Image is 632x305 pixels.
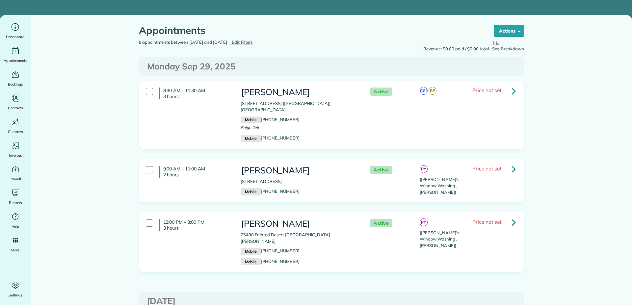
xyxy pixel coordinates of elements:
button: See Breakdown [492,39,524,52]
small: Mobile [241,188,261,195]
a: Edit Filters [230,39,253,45]
a: Mobile[PHONE_NUMBER] [241,189,300,194]
span: Price not set [472,218,501,225]
p: 75490 Painted Desert [GEOGRAPHIC_DATA][PERSON_NAME] [241,232,357,244]
span: Active [370,166,392,174]
span: Edit Filters [232,39,253,45]
h1: Appointments [139,25,481,36]
h4: 8:30 AM - 11:30 AM [159,88,231,99]
h4: 12:00 PM - 3:00 PM [159,219,231,231]
a: Reports [3,188,28,206]
span: Settings [9,292,22,298]
a: Invoices [3,140,28,159]
a: Mobile[PHONE_NUMBER] [241,117,300,122]
span: Paige Cell [241,125,259,130]
a: Dashboard [3,22,28,40]
span: ([PERSON_NAME]'s Window Washing , [PERSON_NAME]) [420,177,459,195]
span: Price not set [472,165,501,172]
p: 2 hours [163,172,231,178]
a: Cleaners [3,116,28,135]
span: Invoices [9,152,22,159]
span: PY [420,218,428,226]
h3: [PERSON_NAME] [241,219,357,229]
a: Help [3,211,28,230]
button: Actions [494,25,524,37]
small: Mobile [241,116,261,124]
p: 3 hours [163,225,231,231]
span: CG1 [420,87,428,95]
a: Mobile[PHONE_NUMBER] [241,248,300,253]
span: Revenue: $0.00 paid / $0.00 total [423,46,489,52]
p: 3 hours [163,93,231,99]
small: Mobile [241,135,261,142]
span: Active [370,219,392,227]
a: Bookings [3,69,28,88]
span: See Breakdown [492,39,524,51]
a: Mobile[PHONE_NUMBER] [241,259,300,264]
span: Active [370,88,392,96]
span: Help [12,223,19,230]
span: Cleaners [8,128,23,135]
span: ([PERSON_NAME]'s Window Washing , [PERSON_NAME]) [420,230,459,248]
h3: Monday Sep 29, 2025 [147,62,516,71]
small: Mobile [241,258,261,266]
span: Payroll [10,176,21,182]
small: Mobile [241,248,261,255]
div: 8 appointments between [DATE] and [DATE] [134,39,331,46]
h3: [PERSON_NAME] [241,166,357,175]
span: Bookings [8,81,23,88]
span: PY [420,165,428,173]
h3: [PERSON_NAME] [241,88,357,97]
span: Appointments [4,57,27,64]
span: Dashboard [6,34,25,40]
span: Reports [9,199,22,206]
a: Settings [3,280,28,298]
a: Appointments [3,45,28,64]
span: Contacts [8,105,23,111]
span: Price not set [472,87,501,93]
p: [STREET_ADDRESS] ([GEOGRAPHIC_DATA]) [GEOGRAPHIC_DATA] [241,100,357,113]
span: RP [429,87,436,95]
a: Payroll [3,164,28,182]
a: Mobile[PHONE_NUMBER] [241,135,300,140]
p: [STREET_ADDRESS] [241,178,357,185]
h4: 9:00 AM - 11:00 AM [159,166,231,178]
a: Contacts [3,93,28,111]
span: More [11,247,19,253]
